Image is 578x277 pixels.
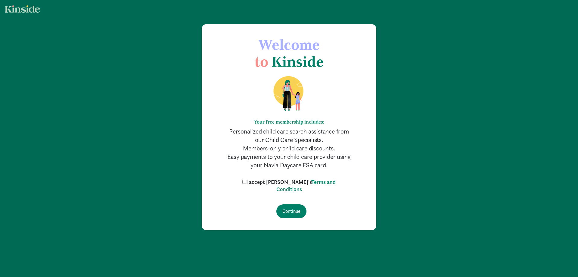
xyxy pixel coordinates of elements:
[226,127,352,144] p: Personalized child care search assistance from our Child Care Specialists.
[226,153,352,169] p: Easy payments to your child care provider using your Navia Daycare FSA card.
[226,144,352,153] p: Members-only child care discounts.
[226,119,352,125] h6: Your free membership includes:
[266,76,312,112] img: illustration-mom-daughter.png
[258,36,320,53] span: Welcome
[276,178,336,193] a: Terms and Conditions
[254,53,268,70] span: to
[276,204,306,218] input: Continue
[242,180,246,184] input: I accept [PERSON_NAME]'sTerms and Conditions
[241,178,337,193] label: I accept [PERSON_NAME]'s
[5,5,40,13] img: light.svg
[272,53,324,70] span: Kinside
